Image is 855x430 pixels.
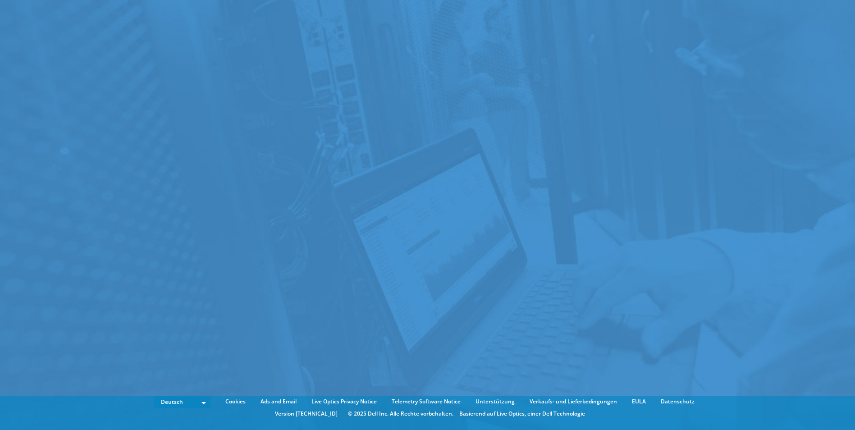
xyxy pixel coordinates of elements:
[385,397,467,407] a: Telemetry Software Notice
[254,397,303,407] a: Ads and Email
[459,409,585,419] li: Basierend auf Live Optics, einer Dell Technologie
[625,397,653,407] a: EULA
[654,397,701,407] a: Datenschutz
[305,397,384,407] a: Live Optics Privacy Notice
[343,409,458,419] li: © 2025 Dell Inc. Alle Rechte vorbehalten.
[469,397,521,407] a: Unterstützung
[219,397,252,407] a: Cookies
[523,397,624,407] a: Verkaufs- und Lieferbedingungen
[270,409,342,419] li: Version [TECHNICAL_ID]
